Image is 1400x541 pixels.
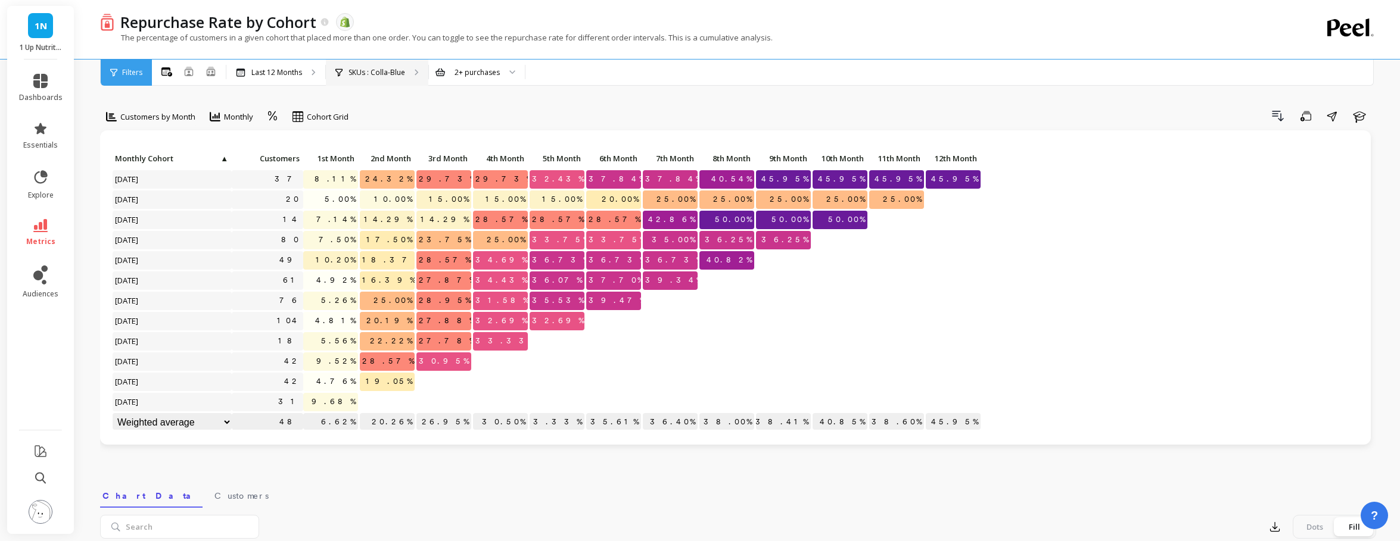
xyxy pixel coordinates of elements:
span: 7th Month [645,154,694,163]
span: [DATE] [113,231,142,249]
div: Toggle SortBy [472,150,529,168]
span: 27.87% [416,271,477,289]
div: Dots [1295,517,1334,536]
a: 18 [276,332,303,350]
p: 6th Month [586,150,641,167]
div: Toggle SortBy [699,150,755,168]
span: Customers by Month [120,111,195,123]
span: [DATE] [113,352,142,370]
div: 2+ purchases [455,67,500,78]
div: Toggle SortBy [586,150,642,168]
span: 45.95% [759,170,811,188]
span: 20.19% [364,312,415,330]
span: 8th Month [702,154,751,163]
span: [DATE] [113,332,142,350]
p: 2nd Month [360,150,415,167]
span: [DATE] [113,292,142,309]
span: 31.58% [473,292,531,309]
span: 36.07% [530,271,584,289]
span: 32.43% [530,170,586,188]
span: 40.54% [709,170,754,188]
div: Toggle SortBy [812,150,869,168]
p: 30.50% [473,413,528,431]
span: 9.52% [314,352,358,370]
p: 38.41% [756,413,811,431]
span: 15.00% [540,190,584,208]
span: 34.43% [473,271,530,289]
span: 1N [35,19,47,33]
p: 12th Month [926,150,981,167]
p: 33.33% [530,413,584,431]
span: audiences [23,289,58,299]
span: 40.82% [704,251,754,269]
span: 25.00% [711,190,754,208]
p: 38.60% [869,413,924,431]
span: 11th Month [872,154,920,163]
span: 19.05% [363,373,415,390]
span: 6th Month [589,154,637,163]
span: 25.00% [371,292,415,309]
div: Toggle SortBy [416,150,472,168]
span: 28.57% [586,211,643,229]
span: 14.29% [362,211,415,229]
span: 5.00% [322,190,358,208]
span: 4.81% [313,312,358,330]
span: [DATE] [113,251,142,269]
span: Monthly Cohort [115,154,219,163]
p: 6.62% [303,413,358,431]
a: 61 [281,271,303,289]
span: 7.14% [314,211,358,229]
span: 16.39% [360,271,418,289]
span: 35.53% [530,292,586,309]
span: 25.00% [767,190,811,208]
p: 3rd Month [416,150,471,167]
span: 36.25% [759,231,811,249]
span: 50.00% [826,211,867,229]
span: metrics [26,237,55,246]
span: 28.57% [473,211,530,229]
p: 36.40% [643,413,698,431]
p: 35.61% [586,413,641,431]
div: Toggle SortBy [755,150,812,168]
span: 24.32% [363,170,415,188]
span: Cohort Grid [307,111,349,123]
span: 45.95% [872,170,924,188]
span: 50.00% [769,211,811,229]
span: 45.95% [816,170,867,188]
a: 14 [281,211,303,229]
p: 4th Month [473,150,528,167]
span: 28.57% [530,211,586,229]
span: 45.95% [929,170,981,188]
p: 8th Month [699,150,754,167]
span: 10.20% [313,251,358,269]
p: 1st Month [303,150,358,167]
span: Monthly [224,111,253,123]
span: 32.69% [473,312,530,330]
span: 36.25% [702,231,754,249]
span: 22.22% [368,332,415,350]
div: Toggle SortBy [869,150,925,168]
span: 36.73% [530,251,591,269]
a: 42 [282,373,303,390]
p: 38.00% [699,413,754,431]
p: 11th Month [869,150,924,167]
span: 29.73% [473,170,534,188]
span: 5th Month [532,154,581,163]
span: 27.78% [416,332,477,350]
span: 28.95% [416,292,473,309]
span: 32.69% [530,312,586,330]
span: Customers [234,154,300,163]
span: [DATE] [113,312,142,330]
span: 50.00% [713,211,754,229]
img: header icon [100,13,114,31]
span: Customers [214,490,269,502]
span: 4th Month [475,154,524,163]
p: 1 Up Nutrition [19,43,63,52]
span: 2nd Month [362,154,411,163]
a: 104 [275,312,303,330]
span: 36.73% [586,251,648,269]
img: profile picture [29,500,52,524]
p: 9th Month [756,150,811,167]
a: 31 [276,393,303,411]
span: explore [28,190,54,200]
